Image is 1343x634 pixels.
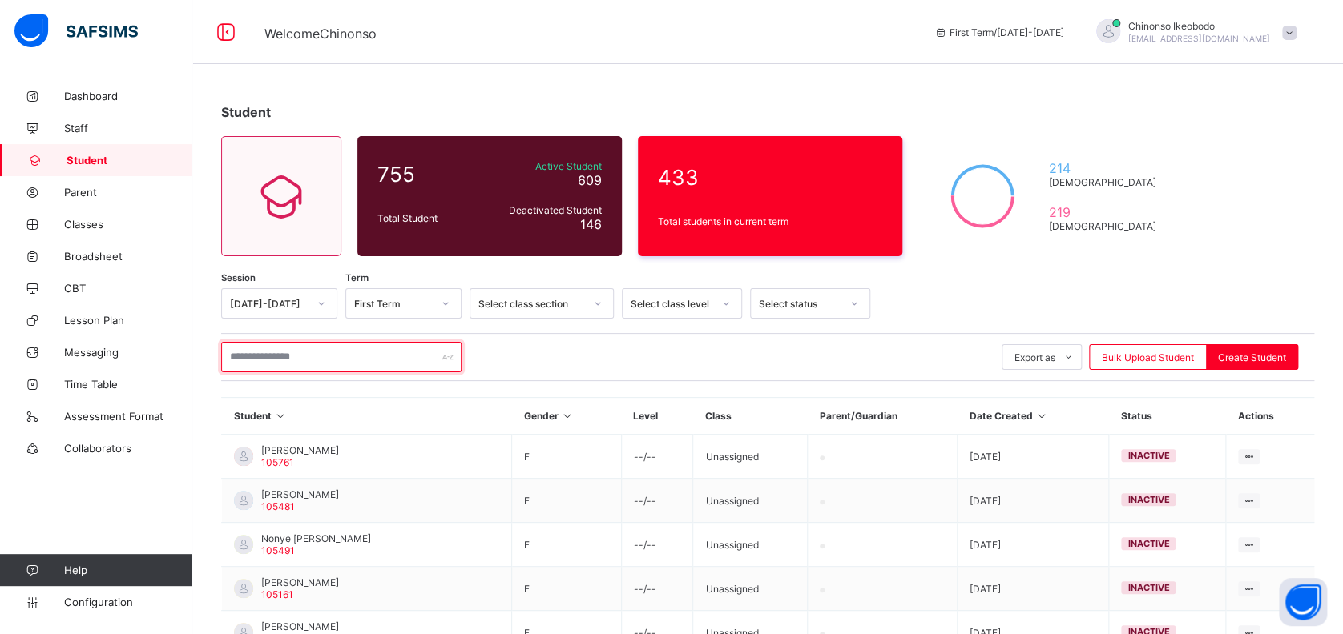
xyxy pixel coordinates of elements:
[561,410,575,422] i: Sort in Ascending Order
[64,314,192,327] span: Lesson Plan
[345,272,369,283] span: Term
[1048,204,1163,220] span: 219
[64,442,192,455] span: Collaborators
[1080,19,1305,46] div: ChinonsoIkeobodo
[658,215,882,227] span: Total students in current term
[478,298,584,310] div: Select class section
[693,523,808,567] td: Unassigned
[621,435,693,479] td: --/--
[693,435,808,479] td: Unassigned
[64,250,192,263] span: Broadsheet
[261,576,339,588] span: [PERSON_NAME]
[934,26,1064,38] span: session/term information
[264,26,377,42] span: Welcome Chinonso
[1127,538,1169,549] span: inactive
[621,567,693,611] td: --/--
[221,104,271,120] span: Student
[512,398,622,435] th: Gender
[64,378,192,391] span: Time Table
[957,567,1109,611] td: [DATE]
[621,479,693,523] td: --/--
[512,523,622,567] td: F
[64,410,192,423] span: Assessment Format
[261,444,339,456] span: [PERSON_NAME]
[1109,398,1226,435] th: Status
[1048,160,1163,176] span: 214
[64,282,192,295] span: CBT
[221,272,256,283] span: Session
[658,165,882,190] span: 433
[1128,20,1270,32] span: Chinonso Ikeobodo
[957,398,1109,435] th: Date Created
[693,479,808,523] td: Unassigned
[621,398,693,435] th: Level
[488,204,602,216] span: Deactivated Student
[222,398,512,435] th: Student
[580,216,602,232] span: 146
[261,588,293,600] span: 105161
[64,596,192,608] span: Configuration
[64,564,192,576] span: Help
[1279,578,1327,626] button: Open asap
[373,208,484,228] div: Total Student
[621,523,693,567] td: --/--
[64,90,192,102] span: Dashboard
[512,435,622,479] td: F
[261,456,294,468] span: 105761
[1048,220,1163,232] span: [DEMOGRAPHIC_DATA]
[1102,351,1194,363] span: Bulk Upload Student
[64,122,192,134] span: Staff
[377,162,480,187] span: 755
[808,398,958,435] th: Parent/Guardian
[1127,450,1169,461] span: inactive
[64,218,192,231] span: Classes
[1218,351,1286,363] span: Create Student
[512,567,622,611] td: F
[261,620,339,632] span: [PERSON_NAME]
[957,523,1109,567] td: [DATE]
[1127,582,1169,593] span: inactive
[512,479,622,523] td: F
[261,532,371,544] span: Nonye [PERSON_NAME]
[261,500,295,512] span: 105481
[1226,398,1314,435] th: Actions
[1034,410,1048,422] i: Sort in Ascending Order
[64,186,192,199] span: Parent
[354,298,432,310] div: First Term
[759,298,841,310] div: Select status
[578,172,602,188] span: 609
[1127,494,1169,505] span: inactive
[261,488,339,500] span: [PERSON_NAME]
[1128,34,1270,43] span: [EMAIL_ADDRESS][DOMAIN_NAME]
[693,567,808,611] td: Unassigned
[957,479,1109,523] td: [DATE]
[261,544,295,556] span: 105491
[957,435,1109,479] td: [DATE]
[64,346,192,359] span: Messaging
[14,14,138,48] img: safsims
[67,154,192,167] span: Student
[693,398,808,435] th: Class
[1014,351,1055,363] span: Export as
[1048,176,1163,188] span: [DEMOGRAPHIC_DATA]
[631,298,712,310] div: Select class level
[274,410,288,422] i: Sort in Ascending Order
[488,160,602,172] span: Active Student
[230,298,308,310] div: [DATE]-[DATE]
